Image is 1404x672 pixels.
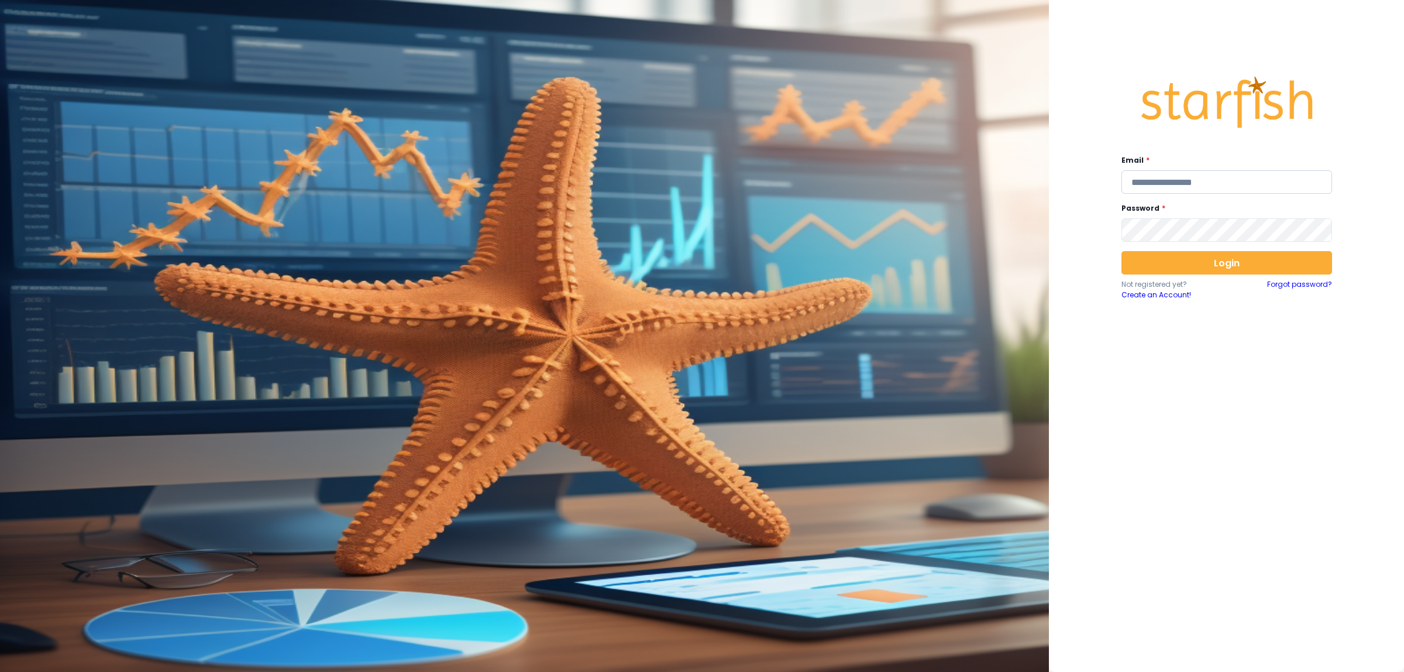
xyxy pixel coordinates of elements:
[1121,251,1332,275] button: Login
[1139,66,1314,139] img: Logo.42cb71d561138c82c4ab.png
[1121,279,1227,290] p: Not registered yet?
[1121,203,1325,214] label: Password
[1121,155,1325,166] label: Email
[1121,290,1227,300] a: Create an Account!
[1267,279,1332,300] a: Forgot password?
